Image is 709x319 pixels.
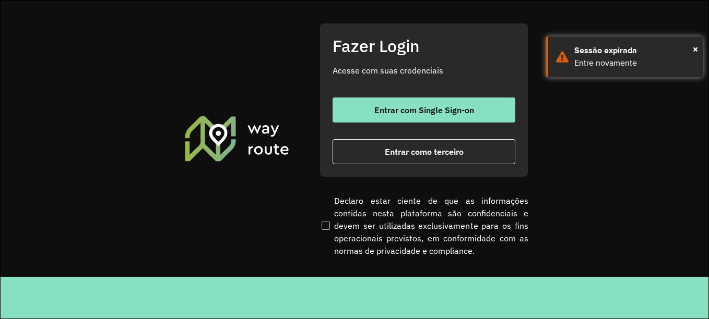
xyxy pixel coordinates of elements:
span: × [693,41,698,57]
span: Entrar com Single Sign-on [374,106,474,114]
span: Entrar como terceiro [385,148,464,156]
p: Acesse com suas credenciais [333,64,515,77]
button: button [333,97,515,122]
h2: Fazer Login [333,36,515,56]
div: Sessão expirada [574,44,695,57]
button: button [333,139,515,164]
button: Close [693,41,698,57]
img: Roteirizador AmbevTech [183,115,291,163]
div: Entre novamente [574,57,695,69]
label: Declaro estar ciente de que as informações contidas nesta plataforma são confidenciais e devem se... [320,194,528,257]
